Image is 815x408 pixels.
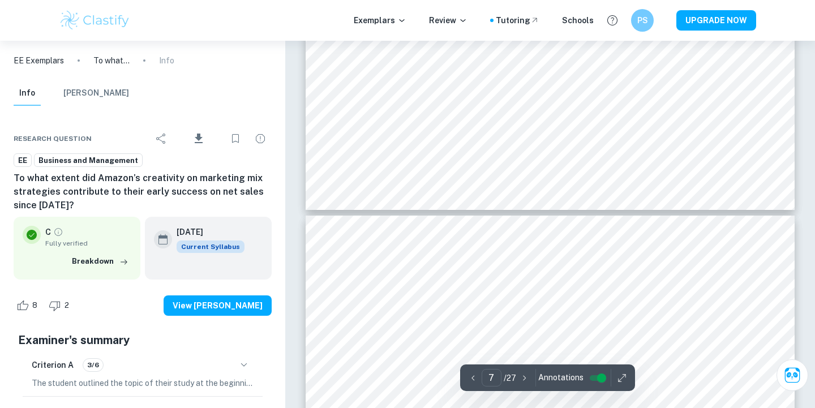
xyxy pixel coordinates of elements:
p: Review [429,14,467,27]
div: Bookmark [224,127,247,150]
span: Current Syllabus [177,240,244,253]
div: Like [14,297,44,315]
button: Ask Clai [777,359,808,391]
p: Info [159,54,174,67]
a: Grade fully verified [53,227,63,237]
a: Business and Management [34,153,143,168]
div: Dislike [46,297,75,315]
button: Breakdown [69,253,131,270]
h6: [DATE] [177,226,235,238]
h6: Criterion A [32,359,74,371]
span: Fully verified [45,238,131,248]
span: 3/6 [83,360,103,370]
p: Exemplars [354,14,406,27]
a: Tutoring [496,14,539,27]
h6: To what extent did Amazon’s creativity on marketing mix strategies contribute to their early succ... [14,171,272,212]
p: The student outlined the topic of their study at the beginning of the essay, making its aim clear... [32,377,254,389]
a: EE Exemplars [14,54,64,67]
div: Download [175,124,222,153]
div: This exemplar is based on the current syllabus. Feel free to refer to it for inspiration/ideas wh... [177,240,244,253]
div: Report issue [249,127,272,150]
p: C [45,226,51,238]
a: EE [14,153,32,168]
h6: PS [636,14,649,27]
div: Share [150,127,173,150]
button: View [PERSON_NAME] [164,295,272,316]
button: UPGRADE NOW [676,10,756,31]
span: 2 [58,300,75,311]
h5: Examiner's summary [18,332,267,349]
span: Business and Management [35,155,142,166]
a: Schools [562,14,594,27]
span: Annotations [538,372,584,384]
button: PS [631,9,654,32]
p: / 27 [504,372,516,384]
span: Research question [14,134,92,144]
span: 8 [26,300,44,311]
button: Help and Feedback [603,11,622,30]
p: To what extent did Amazon’s creativity on marketing mix strategies contribute to their early succ... [93,54,130,67]
button: [PERSON_NAME] [63,81,129,106]
button: Info [14,81,41,106]
span: EE [14,155,31,166]
img: Clastify logo [59,9,131,32]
